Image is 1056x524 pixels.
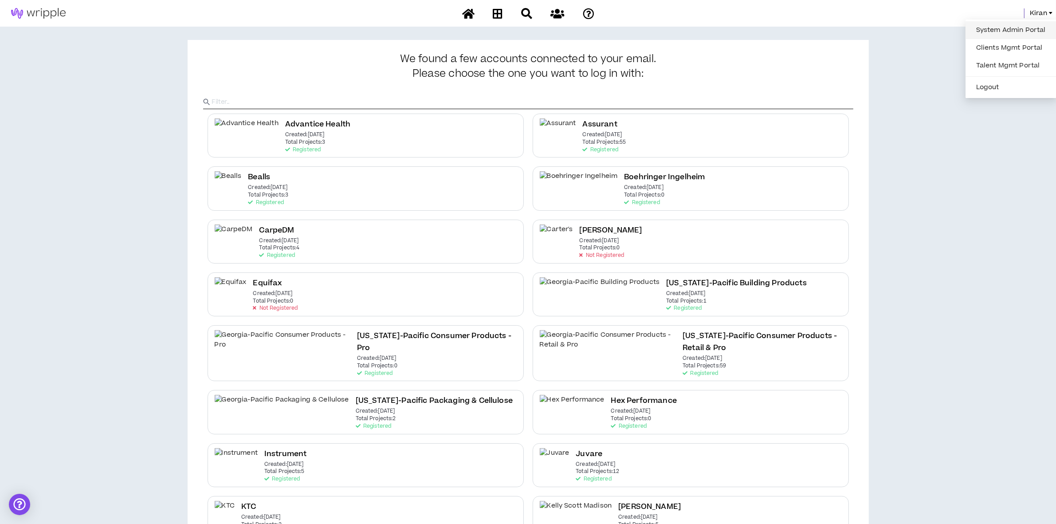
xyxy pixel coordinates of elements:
p: Created: [DATE] [248,185,287,191]
img: Hex Performance [540,395,605,415]
button: Logout [971,81,1051,94]
p: Created: [DATE] [666,291,706,297]
p: Registered [356,423,391,429]
img: Instrument [215,448,258,468]
p: Created: [DATE] [618,514,658,520]
img: CarpeDM [215,225,253,244]
p: Created: [DATE] [356,408,395,414]
img: Advantice Health [215,118,279,138]
p: Created: [DATE] [576,461,615,468]
img: Georgia-Pacific Consumer Products - Pro [215,330,351,350]
p: Registered [259,252,294,259]
h2: Hex Performance [611,395,677,407]
p: Created: [DATE] [259,238,298,244]
a: Talent Mgmt Portal [971,59,1051,72]
img: KTC [215,501,235,521]
div: Open Intercom Messenger [9,494,30,515]
h2: [US_STATE]-Pacific Packaging & Cellulose [356,395,513,407]
p: Total Projects: 55 [583,139,626,146]
img: Georgia-Pacific Consumer Products - Retail & Pro [540,330,676,350]
p: Total Projects: 0 [580,245,620,251]
p: Created: [DATE] [357,355,396,362]
p: Registered [264,476,300,482]
p: Registered [576,476,611,482]
p: Total Projects: 0 [624,192,664,198]
span: Please choose the one you want to log in with: [412,68,644,80]
span: Kiran [1030,8,1047,18]
h2: [US_STATE]-Pacific Consumer Products - Retail & Pro [683,330,841,354]
p: Total Projects: 5 [264,469,305,475]
p: Total Projects: 3 [285,139,326,146]
p: Registered [583,147,618,153]
h2: Advantice Health [285,118,351,130]
p: Total Projects: 0 [357,363,397,369]
p: Total Projects: 3 [248,192,288,198]
h2: [US_STATE]-Pacific Consumer Products - Pro [357,330,517,354]
p: Total Projects: 12 [576,469,619,475]
img: Carter's [540,225,573,244]
h2: [PERSON_NAME] [580,225,642,236]
img: Boehringer Ingelheim [540,171,618,191]
p: Not Registered [253,305,298,311]
h2: [US_STATE]-Pacific Building Products [666,277,807,289]
a: Clients Mgmt Portal [971,41,1051,55]
h2: Instrument [264,448,307,460]
img: Georgia-Pacific Packaging & Cellulose [215,395,349,415]
p: Registered [357,370,393,377]
p: Registered [624,200,660,206]
p: Created: [DATE] [253,291,292,297]
p: Created: [DATE] [580,238,619,244]
h2: Assurant [583,118,617,130]
p: Registered [285,147,321,153]
p: Registered [248,200,283,206]
h2: CarpeDM [259,225,294,236]
p: Total Projects: 0 [253,298,293,304]
h3: We found a few accounts connected to your email. [203,53,853,80]
h2: Equifax [253,277,282,289]
p: Total Projects: 0 [611,416,652,422]
img: Georgia-Pacific Building Products [540,277,660,297]
p: Registered [666,305,702,311]
h2: KTC [241,501,256,513]
h2: [PERSON_NAME] [618,501,681,513]
p: Created: [DATE] [683,355,722,362]
img: Kelly Scott Madison [540,501,612,521]
p: Created: [DATE] [264,461,304,468]
p: Registered [683,370,718,377]
p: Total Projects: 4 [259,245,299,251]
img: Bealls [215,171,242,191]
p: Created: [DATE] [241,514,281,520]
p: Registered [611,423,647,429]
img: Equifax [215,277,247,297]
img: Assurant [540,118,576,138]
p: Created: [DATE] [583,132,622,138]
p: Created: [DATE] [611,408,651,414]
p: Not Registered [580,252,624,259]
p: Created: [DATE] [624,185,663,191]
a: System Admin Portal [971,24,1051,37]
p: Total Projects: 59 [683,363,726,369]
h2: Bealls [248,171,270,183]
h2: Boehringer Ingelheim [624,171,705,183]
input: Filter.. [212,95,853,109]
h2: Juvare [576,448,602,460]
p: Total Projects: 2 [356,416,396,422]
img: Juvare [540,448,569,468]
p: Created: [DATE] [285,132,325,138]
p: Total Projects: 1 [666,298,707,304]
